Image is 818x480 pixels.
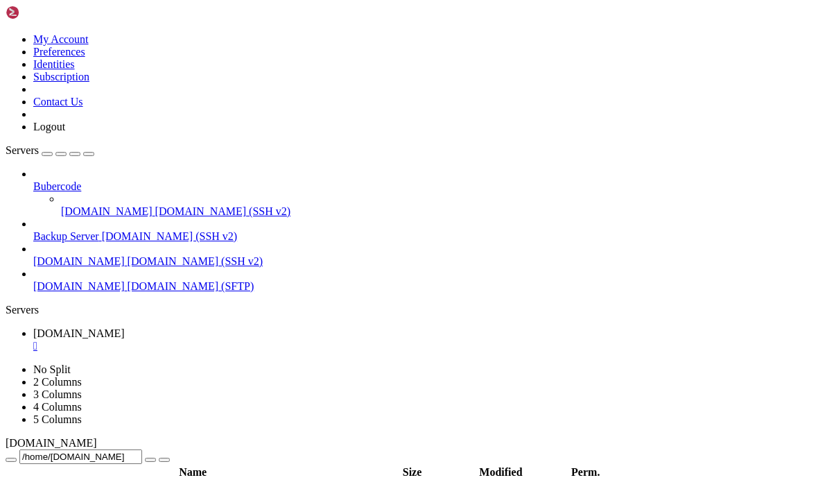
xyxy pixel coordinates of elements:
[33,168,812,218] li: Bubercode
[33,363,71,375] a: No Split
[33,268,812,293] li: [DOMAIN_NAME] [DOMAIN_NAME] (SFTP)
[33,218,812,243] li: Backup Server [DOMAIN_NAME] (SSH v2)
[33,413,82,425] a: 5 Columns
[557,465,613,479] th: Perm.: activate to sort column ascending
[61,193,812,218] li: [DOMAIN_NAME] [DOMAIN_NAME] (SSH v2)
[33,327,125,339] span: [DOMAIN_NAME]
[33,230,99,242] span: Backup Server
[33,376,82,388] a: 2 Columns
[33,388,82,400] a: 3 Columns
[155,205,291,217] span: [DOMAIN_NAME] (SSH v2)
[33,96,83,108] a: Contact Us
[7,465,378,479] th: Name: activate to sort column descending
[33,180,81,192] span: Bubercode
[128,280,254,292] span: [DOMAIN_NAME] (SFTP)
[6,144,39,156] span: Servers
[33,340,812,352] a: 
[33,401,82,413] a: 4 Columns
[33,46,85,58] a: Preferences
[6,6,85,19] img: Shellngn
[33,255,812,268] a: [DOMAIN_NAME] [DOMAIN_NAME] (SSH v2)
[128,255,263,267] span: [DOMAIN_NAME] (SSH v2)
[33,243,812,268] li: [DOMAIN_NAME] [DOMAIN_NAME] (SSH v2)
[380,465,444,479] th: Size: activate to sort column ascending
[19,449,142,464] input: Current Folder
[33,33,89,45] a: My Account
[33,230,812,243] a: Backup Server [DOMAIN_NAME] (SSH v2)
[61,205,812,218] a: [DOMAIN_NAME] [DOMAIN_NAME] (SSH v2)
[61,205,153,217] span: [DOMAIN_NAME]
[33,280,125,292] span: [DOMAIN_NAME]
[33,327,812,352] a: Pro5.hosts.name
[6,437,97,449] span: [DOMAIN_NAME]
[446,465,557,479] th: Modified: activate to sort column ascending
[6,144,94,156] a: Servers
[33,280,812,293] a: [DOMAIN_NAME] [DOMAIN_NAME] (SFTP)
[33,121,65,132] a: Logout
[6,304,812,316] div: Servers
[33,71,89,83] a: Subscription
[33,255,125,267] span: [DOMAIN_NAME]
[33,58,75,70] a: Identities
[33,180,812,193] a: Bubercode
[102,230,238,242] span: [DOMAIN_NAME] (SSH v2)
